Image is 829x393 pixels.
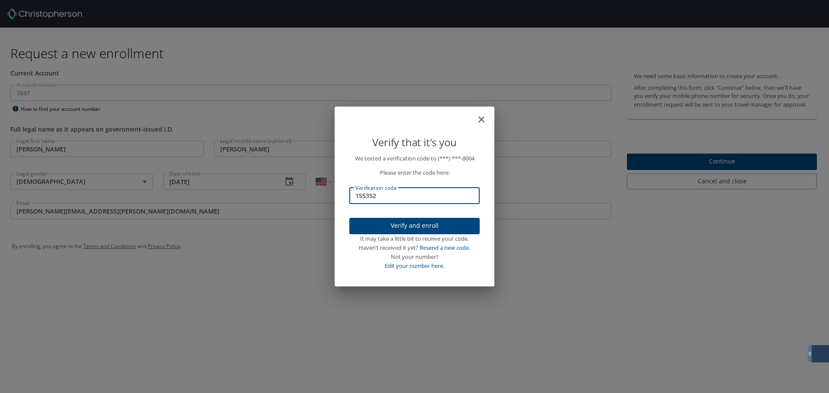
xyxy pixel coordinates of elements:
button: Verify and enroll [349,218,480,235]
span: Verify and enroll [356,220,473,231]
div: Not your number? [349,252,480,261]
a: Edit your number here. [385,262,444,270]
a: Resend a new code. [420,244,470,252]
div: Haven’t received it yet? [349,243,480,252]
p: We texted a verification code to (***) ***- 8004 [349,154,480,163]
button: close [481,110,491,120]
div: It may take a little bit to receive your code. [349,234,480,243]
p: Please enter the code here: [349,168,480,177]
p: Verify that it's you [349,134,480,151]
